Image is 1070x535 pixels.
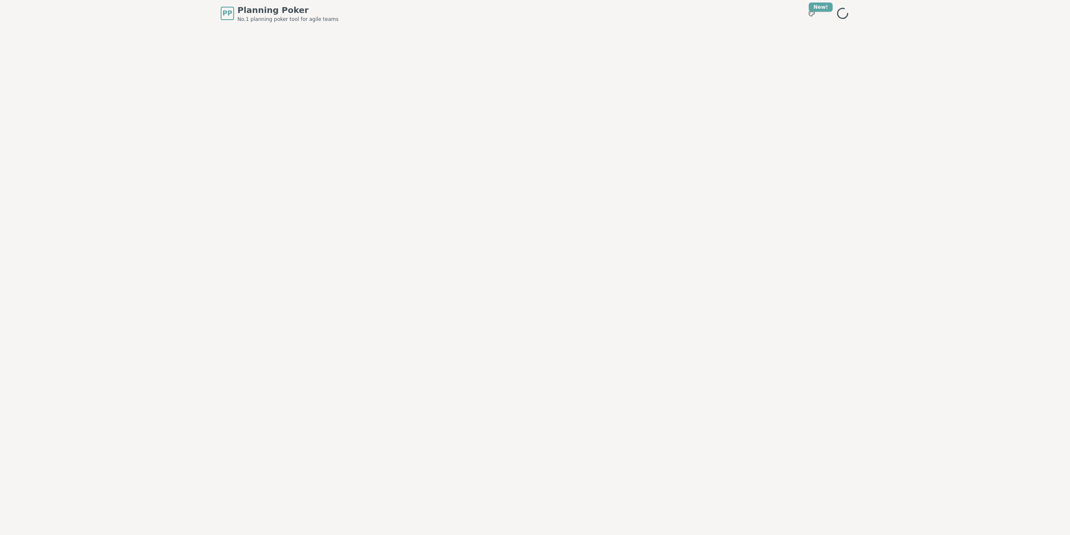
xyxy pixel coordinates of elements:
a: PPPlanning PokerNo.1 planning poker tool for agile teams [221,4,339,23]
div: New! [809,3,833,12]
button: New! [804,6,819,21]
span: No.1 planning poker tool for agile teams [237,16,339,23]
span: Planning Poker [237,4,339,16]
span: PP [222,8,232,18]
